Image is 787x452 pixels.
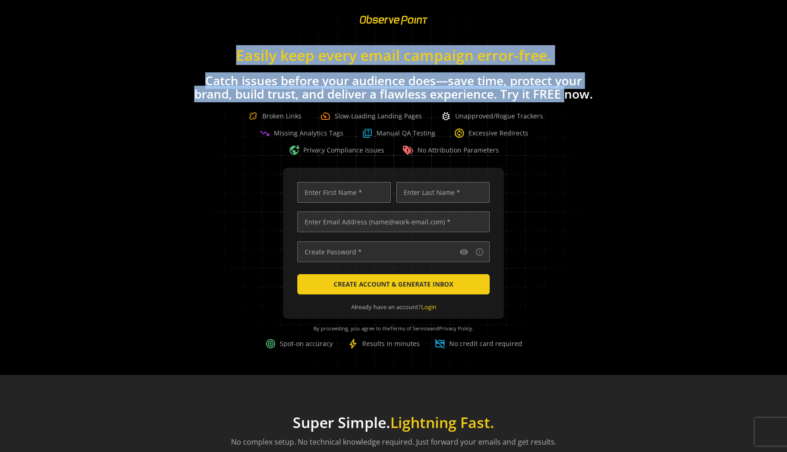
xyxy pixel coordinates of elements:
span: bolt [347,338,359,349]
input: Enter Last Name * [396,182,490,203]
a: Login [421,303,436,311]
span: speed [320,111,331,122]
a: Privacy Policy [439,325,472,332]
img: Broken Link [244,107,262,125]
img: Question Boxed [362,128,373,139]
button: CREATE ACCOUNT & GENERATE INBOX [297,274,490,294]
span: Lightning Fast. [390,412,494,432]
span: target [265,338,276,349]
h1: Catch issues before your audience does—save time, protect your brand, build trust, and deliver a ... [191,74,596,101]
img: Warning Tag [403,145,414,156]
div: Privacy Compliance Issues [289,145,384,156]
span: trending_down [259,128,270,139]
div: By proceeding, you agree to the and . [295,319,492,338]
p: No complex setup. No technical knowledge required. Just forward your emails and get results. [231,436,556,447]
div: No Attribution Parameters [403,145,499,156]
span: CREATE ACCOUNT & GENERATE INBOX [334,276,453,293]
span: change_circle [454,128,465,139]
div: Broken Links [244,107,301,125]
div: Manual QA Testing [362,128,435,139]
button: Password requirements [474,247,485,258]
div: Slow-Loading Landing Pages [320,111,422,122]
span: vpn_lock [289,145,300,156]
div: Spot-on accuracy [265,338,333,349]
h1: Easily keep every email campaign error-free. [191,47,596,63]
div: Missing Analytics Tags [259,128,343,139]
div: Unapproved/Rogue Trackers [440,111,543,122]
input: Enter First Name * [297,182,391,203]
a: ObservePoint Homepage [354,21,434,30]
mat-icon: info_outline [475,247,484,257]
div: No credit card required [434,338,522,349]
input: Enter Email Address (name@work-email.com) * [297,211,490,232]
div: Results in minutes [347,338,420,349]
h1: Super Simple. [231,414,556,431]
a: Terms of Service [390,325,430,332]
mat-icon: visibility [459,247,469,257]
span: credit_card_off [434,338,446,349]
div: Already have an account? [297,303,490,311]
span: bug_report [440,111,451,122]
div: Excessive Redirects [454,128,528,139]
input: Create Password * [297,241,490,262]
